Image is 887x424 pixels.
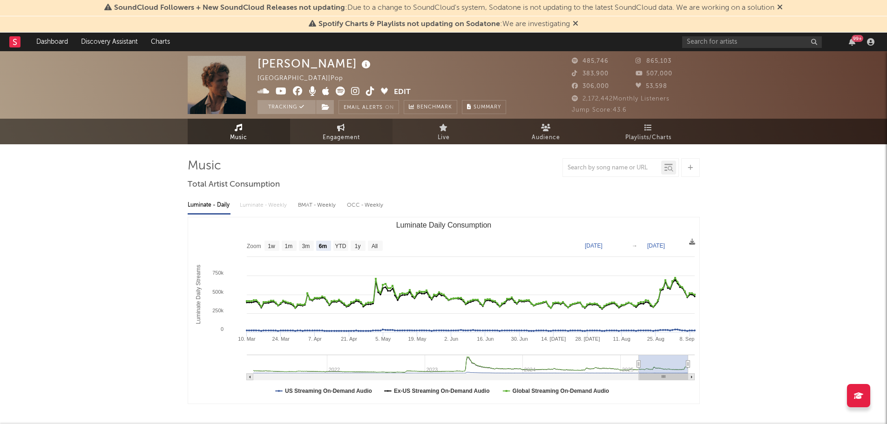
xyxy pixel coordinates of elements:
[647,336,664,342] text: 25. Aug
[144,33,176,51] a: Charts
[541,336,566,342] text: 14. [DATE]
[396,221,491,229] text: Luminate Daily Consumption
[512,388,609,394] text: Global Streaming On-Demand Audio
[318,243,326,249] text: 6m
[394,87,411,98] button: Edit
[563,164,661,172] input: Search by song name or URL
[511,336,528,342] text: 30. Jun
[393,388,489,394] text: Ex-US Streaming On-Demand Audio
[597,119,700,144] a: Playlists/Charts
[573,20,578,28] span: Dismiss
[308,336,322,342] text: 7. Apr
[212,270,223,276] text: 750k
[575,336,600,342] text: 28. [DATE]
[385,105,394,110] em: On
[585,242,603,249] text: [DATE]
[268,243,275,249] text: 1w
[849,38,855,46] button: 99+
[339,100,399,114] button: Email AlertsOn
[30,33,74,51] a: Dashboard
[318,20,570,28] span: : We are investigating
[532,132,560,143] span: Audience
[647,242,665,249] text: [DATE]
[572,83,609,89] span: 306,000
[636,71,672,77] span: 507,000
[335,243,346,249] text: YTD
[212,308,223,313] text: 250k
[636,83,667,89] span: 53,598
[354,243,360,249] text: 1y
[613,336,630,342] text: 11. Aug
[247,243,261,249] text: Zoom
[572,71,609,77] span: 383,900
[636,58,671,64] span: 865,103
[290,119,393,144] a: Engagement
[347,197,384,213] div: OCC - Weekly
[238,336,256,342] text: 10. Mar
[417,102,452,113] span: Benchmark
[188,179,280,190] span: Total Artist Consumption
[852,35,863,42] div: 99 +
[444,336,458,342] text: 2. Jun
[257,100,316,114] button: Tracking
[679,336,694,342] text: 8. Sep
[477,336,494,342] text: 16. Jun
[682,36,822,48] input: Search for artists
[495,119,597,144] a: Audience
[462,100,506,114] button: Summary
[230,132,247,143] span: Music
[438,132,450,143] span: Live
[323,132,360,143] span: Engagement
[777,4,783,12] span: Dismiss
[404,100,457,114] a: Benchmark
[572,96,670,102] span: 2,172,442 Monthly Listeners
[220,326,223,332] text: 0
[371,243,377,249] text: All
[188,217,699,404] svg: Luminate Daily Consumption
[212,289,223,295] text: 500k
[375,336,391,342] text: 5. May
[257,56,373,71] div: [PERSON_NAME]
[257,73,354,84] div: [GEOGRAPHIC_DATA] | Pop
[632,242,637,249] text: →
[318,20,500,28] span: Spotify Charts & Playlists not updating on Sodatone
[474,105,501,110] span: Summary
[284,243,292,249] text: 1m
[114,4,345,12] span: SoundCloud Followers + New SoundCloud Releases not updating
[272,336,290,342] text: 24. Mar
[625,132,671,143] span: Playlists/Charts
[572,107,627,113] span: Jump Score: 43.6
[188,197,230,213] div: Luminate - Daily
[572,58,609,64] span: 485,746
[188,119,290,144] a: Music
[285,388,372,394] text: US Streaming On-Demand Audio
[393,119,495,144] a: Live
[302,243,310,249] text: 3m
[408,336,427,342] text: 19. May
[74,33,144,51] a: Discovery Assistant
[195,265,201,324] text: Luminate Daily Streams
[298,197,338,213] div: BMAT - Weekly
[341,336,357,342] text: 21. Apr
[114,4,774,12] span: : Due to a change to SoundCloud's system, Sodatone is not updating to the latest SoundCloud data....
